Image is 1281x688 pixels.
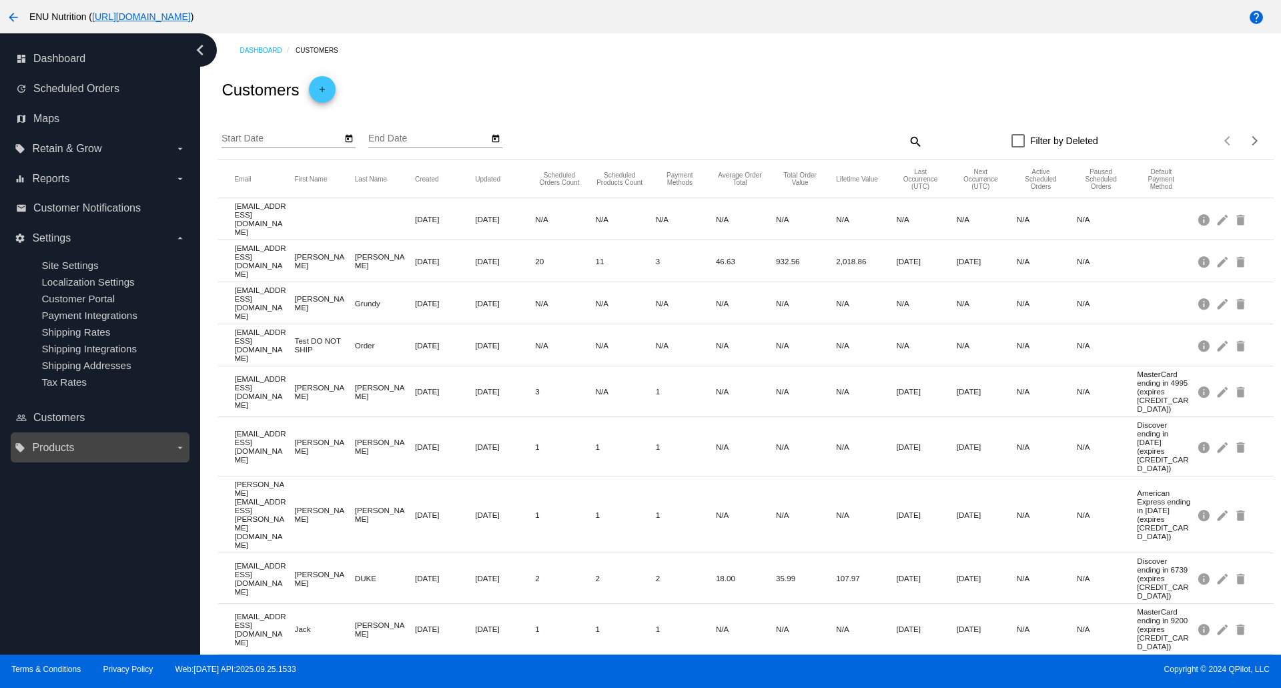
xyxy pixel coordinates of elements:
[222,81,299,99] h2: Customers
[234,175,251,183] button: Change sorting for Email
[475,175,500,183] button: Change sorting for UpdatedUtc
[355,380,415,404] mat-cell: [PERSON_NAME]
[535,621,595,637] mat-cell: 1
[776,254,836,269] mat-cell: 932.56
[234,558,294,599] mat-cell: [EMAIL_ADDRESS][DOMAIN_NAME]
[1077,384,1137,399] mat-cell: N/A
[957,212,1017,227] mat-cell: N/A
[656,507,716,523] mat-cell: 1
[5,9,21,25] mat-icon: arrow_back
[535,507,595,523] mat-cell: 1
[475,621,535,637] mat-cell: [DATE]
[1077,571,1137,586] mat-cell: N/A
[41,293,115,304] a: Customer Portal
[776,439,836,454] mat-cell: N/A
[1077,507,1137,523] mat-cell: N/A
[415,254,475,269] mat-cell: [DATE]
[656,384,716,399] mat-cell: 1
[1234,504,1250,525] mat-icon: delete
[716,621,776,637] mat-cell: N/A
[16,83,27,94] i: update
[1017,621,1077,637] mat-cell: N/A
[1017,168,1065,190] button: Change sorting for ActiveScheduledOrdersCount
[295,291,355,315] mat-cell: [PERSON_NAME]
[16,412,27,423] i: people_outline
[535,212,595,227] mat-cell: N/A
[16,113,27,124] i: map
[475,571,535,586] mat-cell: [DATE]
[234,426,294,467] mat-cell: [EMAIL_ADDRESS][DOMAIN_NAME]
[1137,553,1197,603] mat-cell: Discover ending in 6739 (expires [CREDIT_CARD_DATA])
[1234,209,1250,230] mat-icon: delete
[415,384,475,399] mat-cell: [DATE]
[175,665,296,674] a: Web:[DATE] API:2025.09.25.1533
[29,11,194,22] span: ENU Nutrition ( )
[234,240,294,282] mat-cell: [EMAIL_ADDRESS][DOMAIN_NAME]
[896,384,956,399] mat-cell: [DATE]
[1248,9,1264,25] mat-icon: help
[32,173,69,185] span: Reports
[596,254,656,269] mat-cell: 11
[41,260,98,271] span: Site Settings
[475,338,535,353] mat-cell: [DATE]
[475,384,535,399] mat-cell: [DATE]
[836,621,896,637] mat-cell: N/A
[1077,168,1125,190] button: Change sorting for PausedScheduledOrdersCount
[368,133,488,144] input: End Date
[776,621,836,637] mat-cell: N/A
[16,203,27,214] i: email
[596,338,656,353] mat-cell: N/A
[1077,338,1137,353] mat-cell: N/A
[716,338,776,353] mat-cell: N/A
[535,571,595,586] mat-cell: 2
[415,507,475,523] mat-cell: [DATE]
[1137,366,1197,416] mat-cell: MasterCard ending in 4995 (expires [CREDIT_CARD_DATA])
[295,249,355,273] mat-cell: [PERSON_NAME]
[1137,168,1185,190] button: Change sorting for DefaultPaymentMethod
[1030,133,1098,149] span: Filter by Deleted
[355,617,415,641] mat-cell: [PERSON_NAME]
[1216,293,1232,314] mat-icon: edit
[175,143,185,154] i: arrow_drop_down
[16,407,185,428] a: people_outline Customers
[652,665,1270,674] span: Copyright © 2024 QPilot, LLC
[234,324,294,366] mat-cell: [EMAIL_ADDRESS][DOMAIN_NAME]
[596,171,644,186] button: Change sorting for TotalProductsScheduledCount
[907,131,923,151] mat-icon: search
[41,276,134,288] span: Localization Settings
[656,296,716,311] mat-cell: N/A
[475,212,535,227] mat-cell: [DATE]
[1234,568,1250,589] mat-icon: delete
[716,296,776,311] mat-cell: N/A
[314,85,330,101] mat-icon: add
[355,175,387,183] button: Change sorting for LastName
[896,168,944,190] button: Change sorting for LastScheduledOrderOccurrenceUtc
[716,439,776,454] mat-cell: N/A
[656,571,716,586] mat-cell: 2
[1197,251,1213,272] mat-icon: info
[296,40,350,61] a: Customers
[41,360,131,371] a: Shipping Addresses
[1077,439,1137,454] mat-cell: N/A
[1077,296,1137,311] mat-cell: N/A
[41,326,110,338] span: Shipping Rates
[596,384,656,399] mat-cell: N/A
[15,174,25,184] i: equalizer
[175,174,185,184] i: arrow_drop_down
[896,254,956,269] mat-cell: [DATE]
[415,296,475,311] mat-cell: [DATE]
[1234,381,1250,402] mat-icon: delete
[355,502,415,527] mat-cell: [PERSON_NAME]
[596,296,656,311] mat-cell: N/A
[836,254,896,269] mat-cell: 2,018.86
[1137,417,1197,476] mat-cell: Discover ending in [DATE] (expires [CREDIT_CARD_DATA])
[1216,619,1232,639] mat-icon: edit
[342,131,356,145] button: Open calendar
[1197,381,1213,402] mat-icon: info
[41,376,87,388] a: Tax Rates
[415,621,475,637] mat-cell: [DATE]
[295,434,355,458] mat-cell: [PERSON_NAME]
[716,507,776,523] mat-cell: N/A
[836,296,896,311] mat-cell: N/A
